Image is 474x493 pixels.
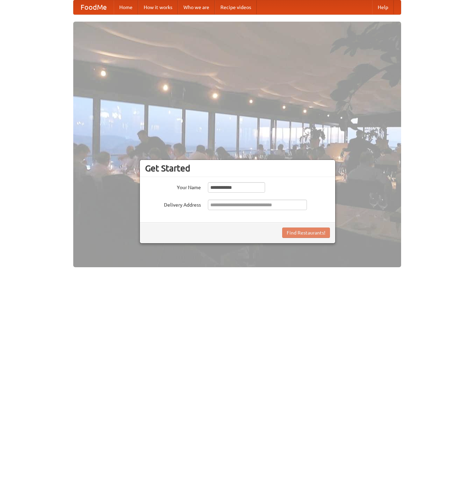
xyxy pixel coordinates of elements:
[74,0,114,14] a: FoodMe
[178,0,215,14] a: Who we are
[372,0,394,14] a: Help
[114,0,138,14] a: Home
[145,163,330,174] h3: Get Started
[215,0,257,14] a: Recipe videos
[145,182,201,191] label: Your Name
[145,200,201,208] label: Delivery Address
[138,0,178,14] a: How it works
[282,228,330,238] button: Find Restaurants!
